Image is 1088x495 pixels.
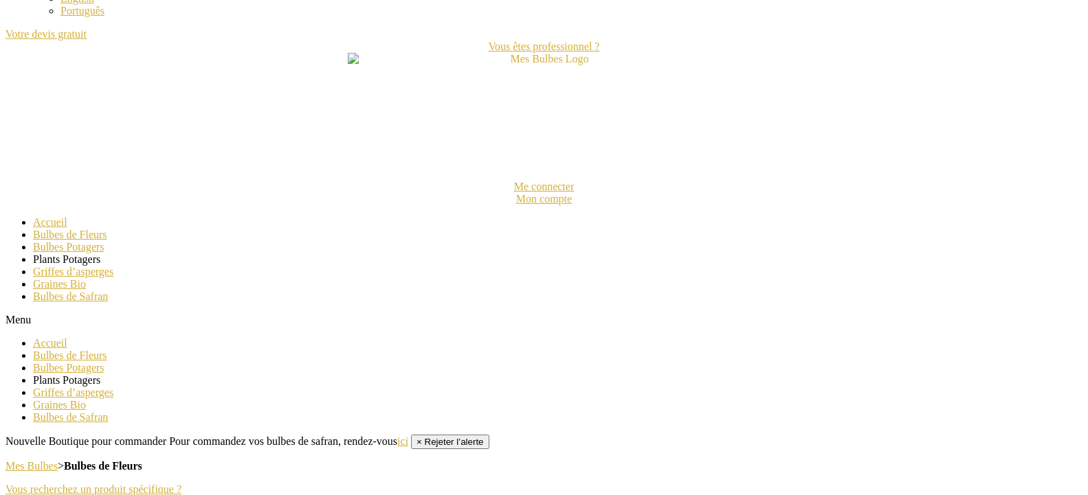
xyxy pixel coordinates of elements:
div: Menu Toggle [5,314,1083,326]
span: Vous êtes professionnel ? [489,41,600,53]
img: Mes Bulbes Logo [348,53,741,181]
a: Plants Potagers [33,374,100,386]
a: Vous êtes professionnel ? [5,41,1083,53]
span: Pour commandez vos bulbes de safran, rendez-vous [169,435,408,447]
a: Graines Bio [33,278,86,290]
a: Griffes d’asperges [33,387,113,398]
a: Accueil [33,337,67,349]
a: Mon compte [5,193,1083,205]
a: Bulbes de Safran [33,290,108,302]
a: Me connecter [5,181,1083,193]
a: Vous recherchez un produit spécifique ? [5,483,181,495]
span: > [5,460,142,472]
a: Graines Bio [33,399,86,411]
a: Griffes d’asperges [33,266,113,277]
a: Português [60,5,104,16]
a: Bulbes Potagers [33,362,104,373]
span: Menu [5,314,31,325]
a: ici [397,435,408,447]
a: Votre devis gratuit [5,28,87,40]
span: Me connecter [514,181,575,193]
a: Bulbes de Fleurs [33,229,107,240]
a: Bulbes de Fleurs [33,349,107,361]
a: Accueil [33,216,67,228]
a: Mes Bulbes [5,460,58,472]
span: Nouvelle Boutique pour commander [5,435,166,447]
span: × [417,437,422,447]
button: Rejeter l’alerte [411,435,489,449]
strong: Bulbes de Fleurs [64,460,142,472]
span: Mon compte [516,193,572,205]
a: Bulbes Potagers [33,241,104,253]
a: Bulbes de Safran [33,411,108,423]
span: Rejeter l’alerte [425,437,484,447]
a: Plants Potagers [33,253,100,265]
